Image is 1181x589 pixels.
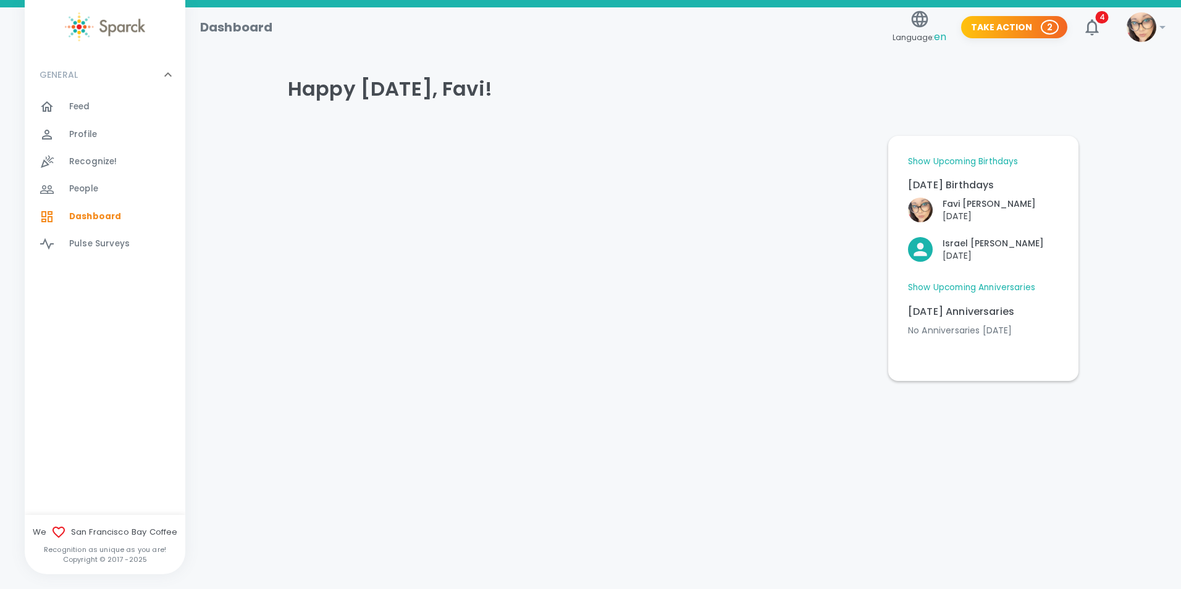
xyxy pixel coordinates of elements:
[898,188,1036,222] div: Click to Recognize!
[69,128,97,141] span: Profile
[908,156,1018,168] a: Show Upcoming Birthdays
[25,545,185,554] p: Recognition as unique as you are!
[908,282,1035,294] a: Show Upcoming Anniversaries
[288,77,1078,101] h4: Happy [DATE], Favi!
[898,227,1044,262] div: Click to Recognize!
[25,203,185,230] a: Dashboard
[25,525,185,540] span: We San Francisco Bay Coffee
[934,30,946,44] span: en
[908,178,1059,193] p: [DATE] Birthdays
[943,237,1044,249] p: Israel [PERSON_NAME]
[65,12,145,41] img: Sparck logo
[1077,12,1107,42] button: 4
[1127,12,1156,42] img: Picture of Favi
[69,211,121,223] span: Dashboard
[943,198,1036,210] p: Favi [PERSON_NAME]
[69,183,98,195] span: People
[200,17,272,37] h1: Dashboard
[888,6,951,49] button: Language:en
[25,148,185,175] a: Recognize!
[908,304,1059,319] p: [DATE] Anniversaries
[25,93,185,120] a: Feed
[1096,11,1109,23] span: 4
[961,16,1067,39] button: Take Action 2
[1047,21,1053,33] p: 2
[69,156,117,168] span: Recognize!
[25,93,185,262] div: GENERAL
[893,29,946,46] span: Language:
[25,230,185,257] a: Pulse Surveys
[943,210,1036,222] p: [DATE]
[25,121,185,148] a: Profile
[25,554,185,564] p: Copyright © 2017 - 2025
[69,101,90,113] span: Feed
[25,12,185,41] a: Sparck logo
[908,198,933,222] img: Picture of Favi Ruiz
[908,237,1044,262] button: Click to Recognize!
[943,249,1044,262] p: [DATE]
[25,56,185,93] div: GENERAL
[25,175,185,203] a: People
[40,69,78,81] p: GENERAL
[908,198,1036,222] button: Click to Recognize!
[69,238,130,250] span: Pulse Surveys
[908,324,1059,336] p: No Anniversaries [DATE]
